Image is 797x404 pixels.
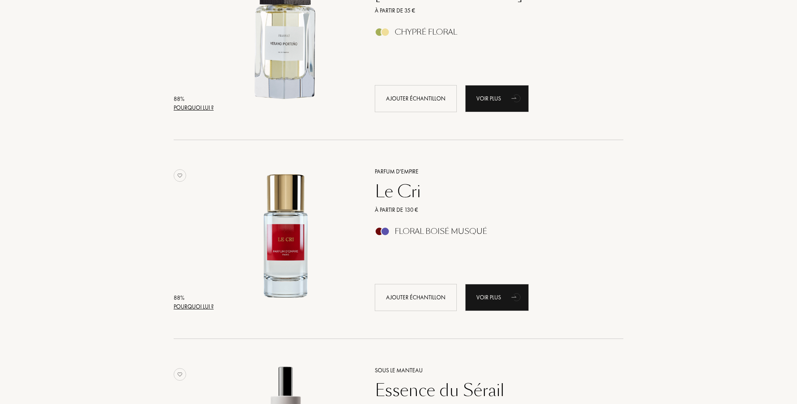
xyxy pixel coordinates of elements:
div: Pourquoi lui ? [174,103,214,112]
a: Le Cri [369,181,611,201]
div: 88 % [174,95,214,103]
div: Pourquoi lui ? [174,302,214,311]
div: 88 % [174,294,214,302]
img: no_like_p.png [174,368,186,381]
a: Floral Boisé Musqué [369,229,611,238]
div: animation [508,289,525,305]
a: Parfum d'Empire [369,167,611,176]
div: Chypré Floral [395,28,457,37]
a: Le Cri Parfum d'Empire [217,157,362,321]
a: Voir plusanimation [465,85,529,112]
a: Voir plusanimation [465,284,529,311]
a: Essence du Sérail [369,380,611,400]
div: animation [508,90,525,106]
img: no_like_p.png [174,169,186,182]
div: Voir plus [465,85,529,112]
img: Le Cri Parfum d'Empire [217,166,355,305]
div: Voir plus [465,284,529,311]
a: À partir de 35 € [369,6,611,15]
a: Chypré Floral [369,30,611,39]
div: Ajouter échantillon [375,85,457,112]
a: Sous le Manteau [369,366,611,375]
div: Floral Boisé Musqué [395,227,487,236]
div: Ajouter échantillon [375,284,457,311]
a: À partir de 130 € [369,206,611,214]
